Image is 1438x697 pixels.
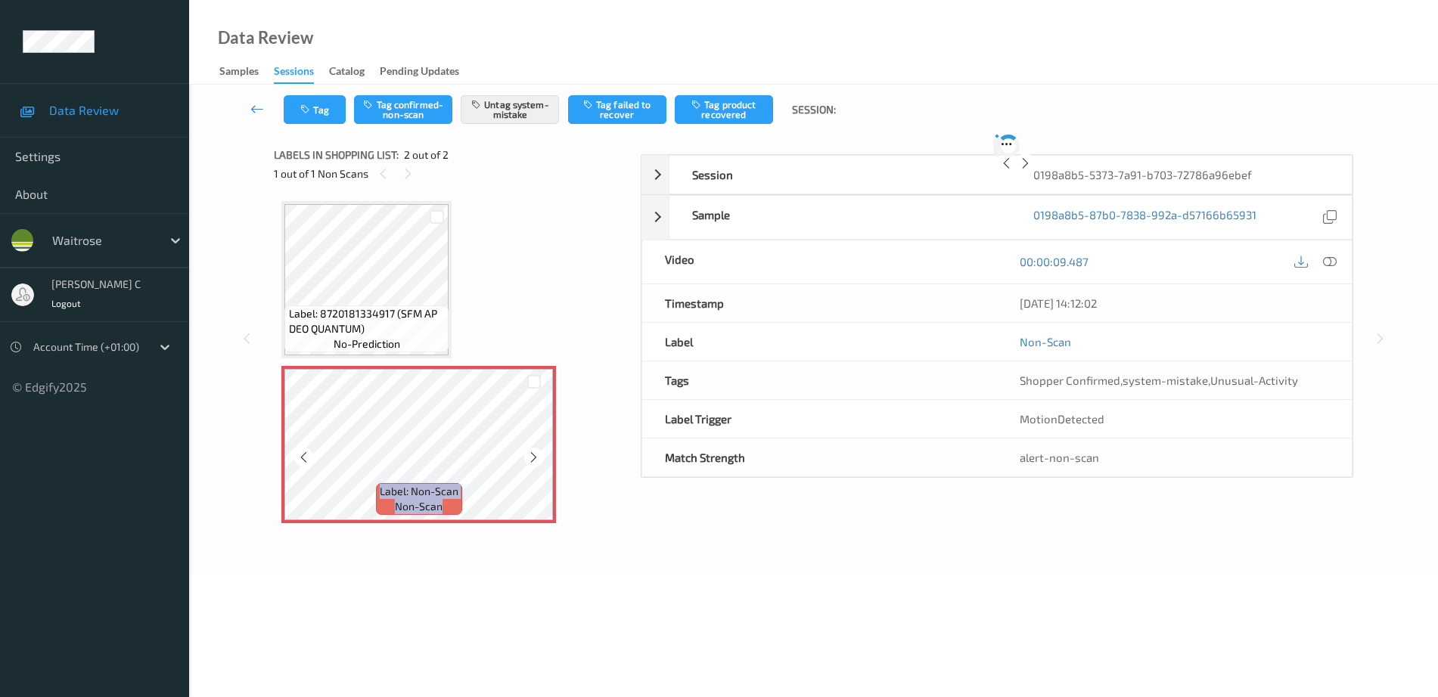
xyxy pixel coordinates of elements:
[219,64,259,82] div: Samples
[1020,296,1329,311] div: [DATE] 14:12:02
[669,196,1011,239] div: Sample
[404,147,449,163] span: 2 out of 2
[642,361,997,399] div: Tags
[1020,373,1120,387] span: Shopper Confirmed
[218,30,313,45] div: Data Review
[675,95,773,124] button: Tag product recovered
[642,284,997,322] div: Timestamp
[380,64,459,82] div: Pending Updates
[380,61,474,82] a: Pending Updates
[274,147,399,163] span: Labels in shopping list:
[997,400,1352,438] div: MotionDetected
[641,195,1353,240] div: Sample0198a8b5-87b0-7838-992a-d57166b65931
[642,400,997,438] div: Label Trigger
[274,61,329,84] a: Sessions
[380,484,458,499] span: Label: Non-Scan
[1020,334,1071,349] a: Non-Scan
[641,155,1353,194] div: Session0198a8b5-5373-7a91-b703-72786a96ebef
[219,61,274,82] a: Samples
[329,64,365,82] div: Catalog
[274,164,630,183] div: 1 out of 1 Non Scans
[1123,373,1208,387] span: system-mistake
[669,156,1011,194] div: Session
[1020,254,1089,269] a: 00:00:09.487
[1020,450,1329,465] div: alert-non-scan
[1011,156,1352,194] div: 0198a8b5-5373-7a91-b703-72786a96ebef
[289,306,446,336] span: Label: 8720181334917 (SFM AP DEO QUANTUM)
[642,438,997,476] div: Match Strength
[334,336,400,352] span: no-prediction
[354,95,452,124] button: Tag confirmed-non-scan
[568,95,666,124] button: Tag failed to recover
[1210,373,1298,387] span: Unusual-Activity
[642,323,997,361] div: Label
[1033,207,1256,228] a: 0198a8b5-87b0-7838-992a-d57166b65931
[642,240,997,283] div: Video
[274,64,314,84] div: Sessions
[461,95,559,124] button: Untag system-mistake
[395,499,443,514] span: non-scan
[1020,373,1298,387] span: , ,
[284,95,346,124] button: Tag
[329,61,380,82] a: Catalog
[792,102,836,117] span: Session:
